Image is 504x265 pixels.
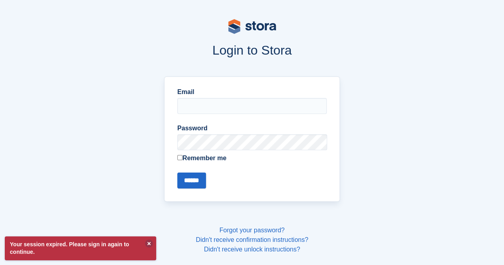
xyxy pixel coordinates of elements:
[177,124,327,133] label: Password
[228,19,276,34] img: stora-logo-53a41332b3708ae10de48c4981b4e9114cc0af31d8433b30ea865607fb682f29.svg
[177,153,327,163] label: Remember me
[5,236,156,260] p: Your session expired. Please sign in again to continue.
[177,87,327,97] label: Email
[196,236,308,243] a: Didn't receive confirmation instructions?
[220,227,285,234] a: Forgot your password?
[204,246,300,253] a: Didn't receive unlock instructions?
[35,43,470,57] h1: Login to Stora
[177,155,182,160] input: Remember me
